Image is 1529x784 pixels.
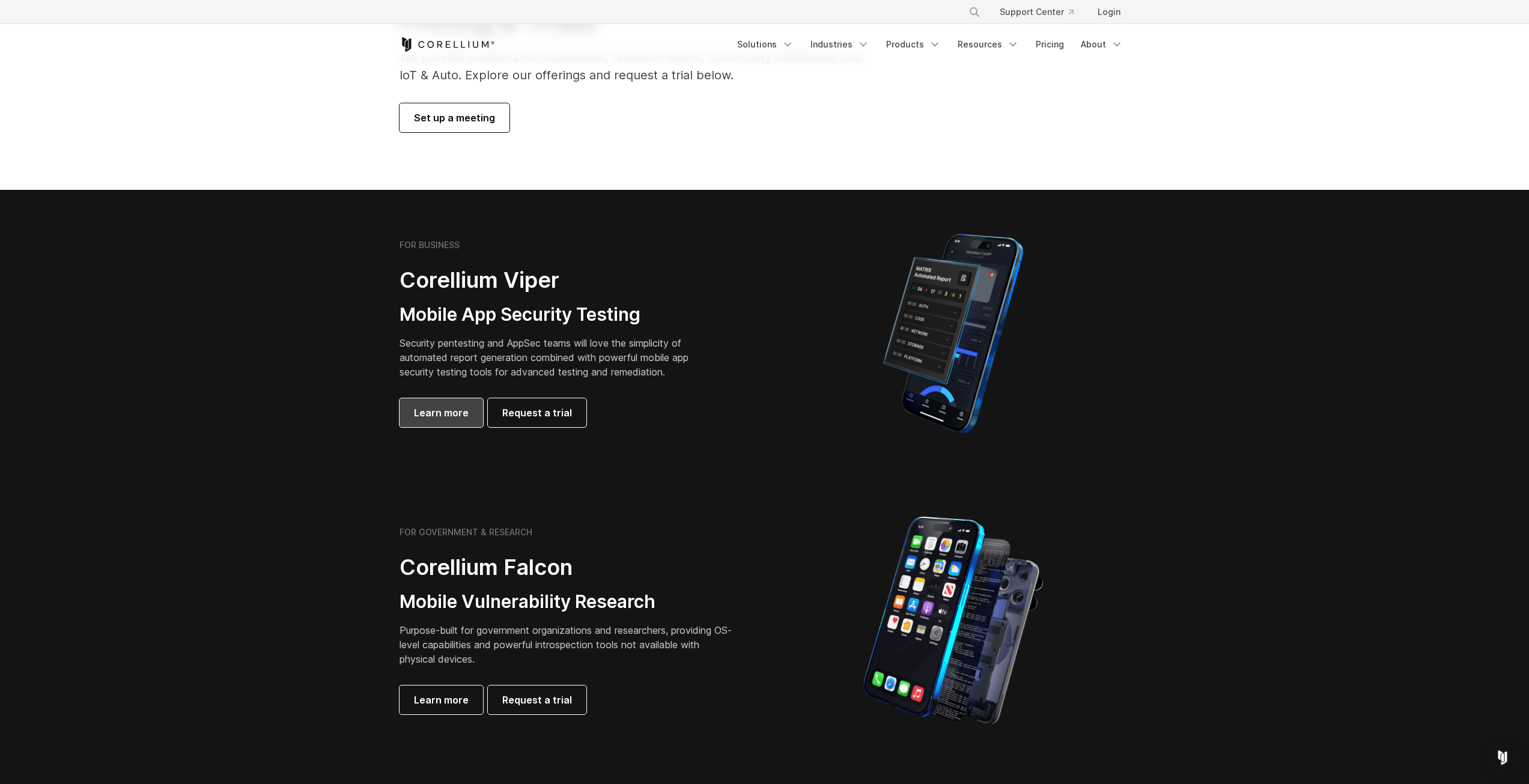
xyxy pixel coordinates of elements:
button: Search [964,1,985,23]
a: Industries [803,34,877,55]
a: Pricing [1029,34,1071,55]
p: Purpose-built for government organizations and researchers, providing OS-level capabilities and p... [400,623,736,666]
div: Navigation Menu [730,34,1130,55]
a: Corellium Home [400,37,495,52]
a: Solutions [730,34,801,55]
h3: Mobile Vulnerability Research [400,591,736,613]
p: We provide solutions for businesses, research teams, community individuals, and IoT & Auto. Explo... [400,48,878,84]
h6: FOR BUSINESS [400,240,460,251]
a: Set up a meeting [400,103,509,132]
a: About [1074,34,1130,55]
span: Request a trial [502,693,572,707]
p: Security pentesting and AppSec teams will love the simplicity of automated report generation comb... [400,336,707,379]
div: Open Intercom Messenger [1488,743,1517,772]
span: Set up a meeting [414,111,495,125]
h3: Mobile App Security Testing [400,303,707,326]
div: Navigation Menu [954,1,1130,23]
span: Learn more [414,693,469,707]
span: Request a trial [502,406,572,420]
a: Learn more [400,398,483,427]
a: Request a trial [488,685,586,714]
a: Learn more [400,685,483,714]
a: Resources [950,34,1026,55]
a: Login [1088,1,1130,23]
a: Request a trial [488,398,586,427]
h6: FOR GOVERNMENT & RESEARCH [400,527,532,538]
img: Corellium MATRIX automated report on iPhone showing app vulnerability test results across securit... [863,228,1044,439]
h2: Corellium Viper [400,267,707,294]
a: Products [879,34,948,55]
img: iPhone model separated into the mechanics used to build the physical device. [863,515,1044,726]
h2: Corellium Falcon [400,554,736,581]
span: Learn more [414,406,469,420]
a: Support Center [990,1,1083,23]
